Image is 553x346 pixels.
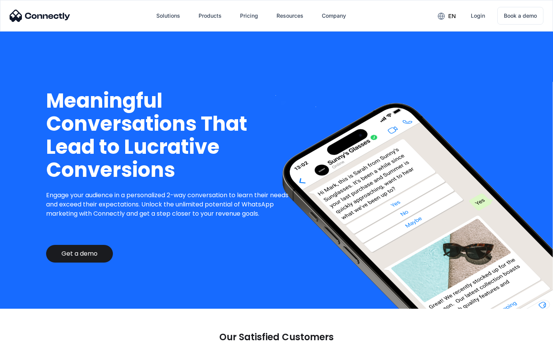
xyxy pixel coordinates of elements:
a: Pricing [234,7,264,25]
div: Pricing [240,10,258,21]
div: Login [471,10,485,21]
div: Solutions [156,10,180,21]
aside: Language selected: English [8,333,46,343]
a: Get a demo [46,245,113,263]
div: en [448,11,456,22]
h1: Meaningful Conversations That Lead to Lucrative Conversions [46,89,295,181]
p: Our Satisfied Customers [219,332,334,343]
div: Company [322,10,346,21]
div: Resources [276,10,303,21]
a: Book a demo [497,7,543,25]
div: Products [199,10,222,21]
p: Engage your audience in a personalized 2-way conversation to learn their needs and exceed their e... [46,191,295,218]
img: Connectly Logo [10,10,70,22]
div: Get a demo [61,250,98,258]
ul: Language list [15,333,46,343]
a: Login [465,7,491,25]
